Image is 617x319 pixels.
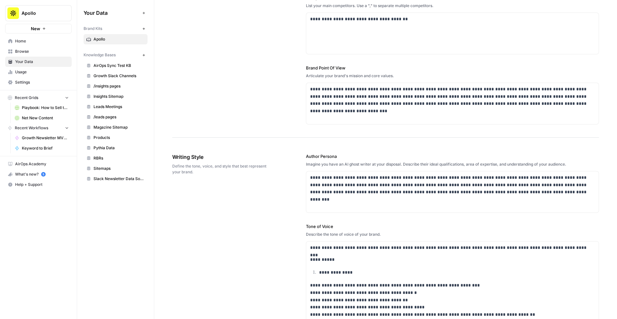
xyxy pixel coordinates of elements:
[41,172,46,177] a: 5
[5,67,72,77] a: Usage
[5,46,72,57] a: Browse
[84,71,148,81] a: Growth Slack Channels
[94,135,145,141] span: Products
[5,123,72,133] button: Recent Workflows
[94,124,145,130] span: Magazine Sitemap
[15,182,69,187] span: Help + Support
[5,5,72,21] button: Workspace: Apollo
[306,73,599,79] div: Articulate your brand's mission and core values.
[84,26,102,32] span: Brand Kits
[306,65,599,71] label: Brand Point Of View
[94,155,145,161] span: RBRs
[94,63,145,68] span: AirOps Sync Test KB
[172,153,270,161] span: Writing Style
[42,173,44,176] text: 5
[94,83,145,89] span: /insights pages
[5,36,72,46] a: Home
[5,159,72,169] a: AirOps Academy
[84,122,148,132] a: Magazine Sitemap
[172,163,270,175] span: Define the tone, voice, and style that best represent your brand.
[15,69,69,75] span: Usage
[22,145,69,151] span: Keyword to Brief
[5,77,72,87] a: Settings
[84,153,148,163] a: RBRs
[306,161,599,167] div: Imagine you have an AI ghost writer at your disposal. Describe their ideal qualifications, area o...
[84,91,148,102] a: Insights Sitemap
[12,133,72,143] a: Growth Newsletter MVP 1.1
[84,9,140,17] span: Your Data
[22,105,69,111] span: Playbook: How to Sell to "X" Leads Grid
[306,3,599,9] div: List your main competitors. Use a "," to separate multiple competitors.
[5,93,72,103] button: Recent Grids
[94,145,145,151] span: Pythia Data
[15,79,69,85] span: Settings
[84,60,148,71] a: AirOps Sync Test KB
[94,36,145,42] span: Apollo
[15,49,69,54] span: Browse
[22,10,60,16] span: Apollo
[12,103,72,113] a: Playbook: How to Sell to "X" Leads Grid
[306,223,599,230] label: Tone of Voice
[94,176,145,182] span: Slack Newsletter Data Source Test [DATE]
[5,24,72,33] button: New
[84,52,116,58] span: Knowledge Bases
[5,179,72,190] button: Help + Support
[84,112,148,122] a: /leads pages
[84,163,148,174] a: Sitemaps
[12,143,72,153] a: Keyword to Brief
[15,95,38,101] span: Recent Grids
[12,113,72,123] a: Net New Content
[84,102,148,112] a: Leads Meetings
[5,169,72,179] button: What's new? 5
[84,132,148,143] a: Products
[5,169,71,179] div: What's new?
[84,34,148,44] a: Apollo
[94,94,145,99] span: Insights Sitemap
[31,25,40,32] span: New
[15,59,69,65] span: Your Data
[22,115,69,121] span: Net New Content
[15,161,69,167] span: AirOps Academy
[306,153,599,159] label: Author Persona
[84,81,148,91] a: /insights pages
[94,73,145,79] span: Growth Slack Channels
[94,104,145,110] span: Leads Meetings
[84,174,148,184] a: Slack Newsletter Data Source Test [DATE]
[306,232,599,237] div: Describe the tone of voice of your brand.
[15,125,48,131] span: Recent Workflows
[7,7,19,19] img: Apollo Logo
[94,114,145,120] span: /leads pages
[15,38,69,44] span: Home
[84,143,148,153] a: Pythia Data
[94,166,145,171] span: Sitemaps
[5,57,72,67] a: Your Data
[22,135,69,141] span: Growth Newsletter MVP 1.1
